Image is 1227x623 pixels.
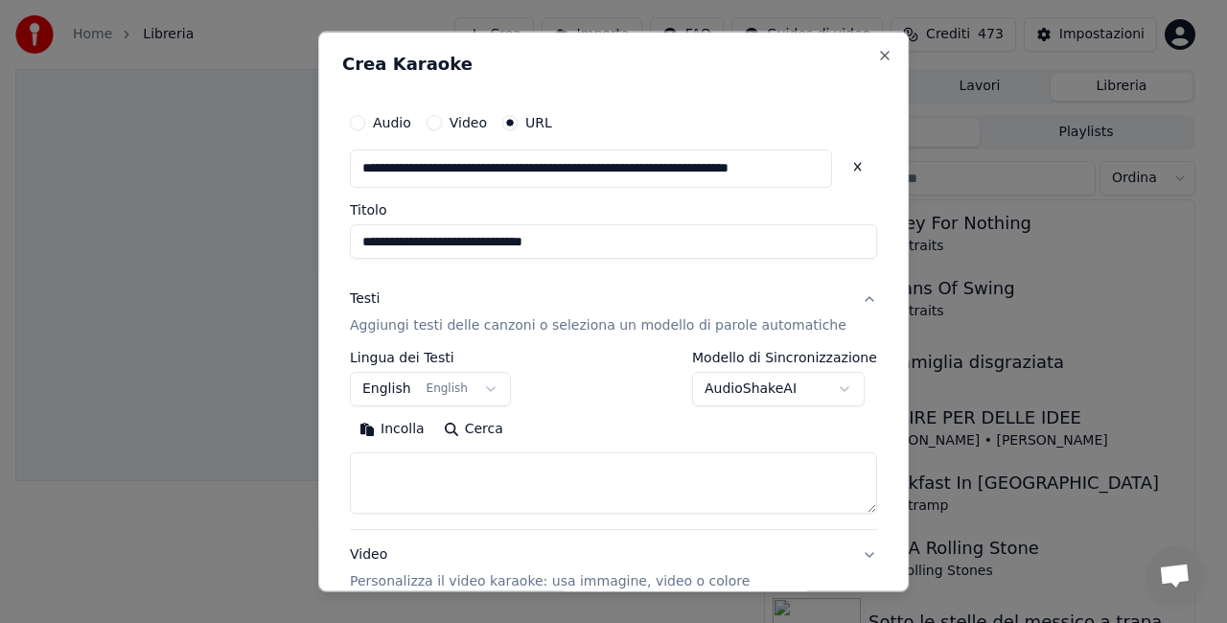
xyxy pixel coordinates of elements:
[350,413,434,444] button: Incolla
[434,413,513,444] button: Cerca
[342,56,885,73] h2: Crea Karaoke
[350,529,877,606] button: VideoPersonalizza il video karaoke: usa immagine, video o colore
[350,350,511,363] label: Lingua dei Testi
[692,350,877,363] label: Modello di Sincronizzazione
[450,116,487,129] label: Video
[350,289,380,309] div: Testi
[350,544,750,590] div: Video
[350,350,877,528] div: TestiAggiungi testi delle canzoni o seleziona un modello di parole automatiche
[350,274,877,351] button: TestiAggiungi testi delle canzoni o seleziona un modello di parole automatiche
[525,116,552,129] label: URL
[350,571,750,590] p: Personalizza il video karaoke: usa immagine, video o colore
[350,203,877,217] label: Titolo
[373,116,411,129] label: Audio
[350,315,846,335] p: Aggiungi testi delle canzoni o seleziona un modello di parole automatiche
